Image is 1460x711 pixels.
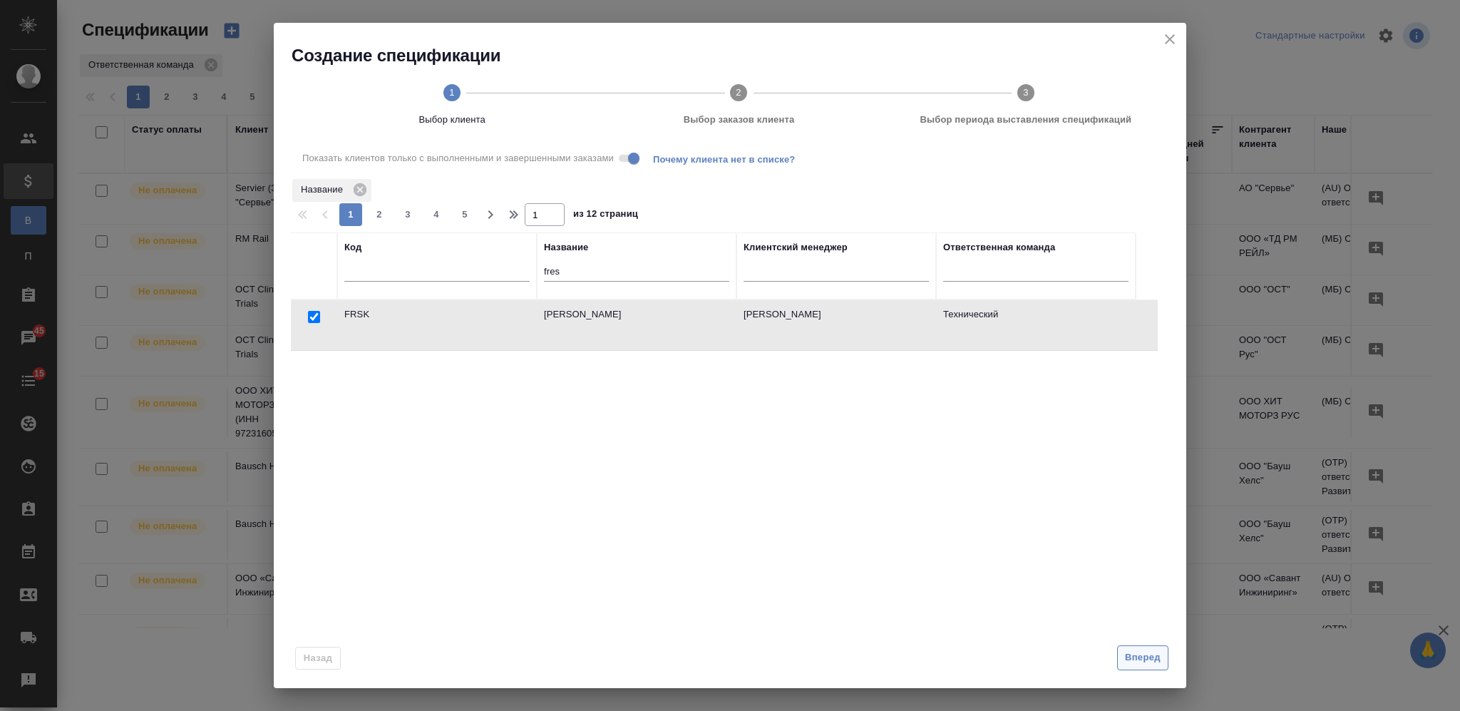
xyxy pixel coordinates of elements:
[396,203,419,226] button: 3
[292,44,1186,67] h2: Создание спецификации
[368,208,391,222] span: 2
[1023,87,1028,98] text: 3
[943,240,1055,255] div: Ответственная команда
[544,240,588,255] div: Название
[544,307,729,322] p: [PERSON_NAME]
[292,179,371,202] div: Название
[302,151,614,165] span: Показать клиентов только с выполненными и завершенными заказами
[337,300,537,350] td: FRSK
[449,87,454,98] text: 1
[736,300,936,350] td: [PERSON_NAME]
[425,203,448,226] button: 4
[453,208,476,222] span: 5
[344,240,361,255] div: Код
[744,240,848,255] div: Клиентский менеджер
[1159,29,1181,50] button: close
[314,113,590,127] span: Выбор клиента
[368,203,391,226] button: 2
[736,87,741,98] text: 2
[653,153,806,164] span: Почему клиента нет в списке?
[425,208,448,222] span: 4
[396,208,419,222] span: 3
[453,203,476,226] button: 5
[601,113,876,127] span: Выбор заказов клиента
[1117,645,1168,670] button: Вперед
[1125,650,1161,666] span: Вперед
[573,205,638,226] span: из 12 страниц
[936,300,1136,350] td: Технический
[888,113,1163,127] span: Выбор периода выставления спецификаций
[301,183,348,197] p: Название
